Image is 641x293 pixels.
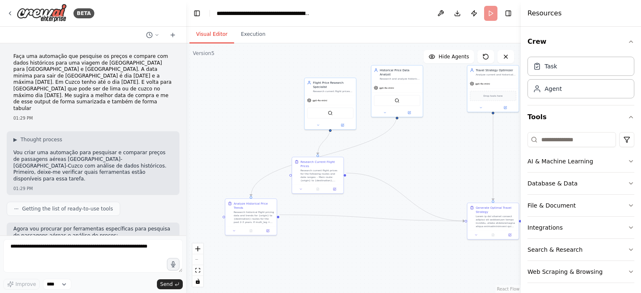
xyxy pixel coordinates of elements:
button: Open in side panel [328,187,342,192]
div: Analyze Historical Price Trends [234,201,274,210]
button: Hide left sidebar [191,8,203,19]
button: AI & Machine Learning [527,150,634,172]
button: Visual Editor [189,26,234,43]
a: React Flow attribution [497,287,520,291]
g: Edge from 26eb3e4f-69a4-4b8c-8f31-e372f217af55 to 66b33733-9be5-4004-ba1a-a2387e3c90c4 [346,171,465,223]
img: Logo [17,4,67,23]
div: Research current flight prices for the following routes and date ranges: - Main route: {origin} t... [300,169,341,182]
p: Agora vou procurar por ferramentas específicas para pesquisa de passagens aéreas e análise de pre... [13,226,173,239]
span: gpt-4o-mini [475,82,490,85]
button: fit view [192,265,203,276]
span: ▶ [13,136,17,143]
button: Open in side panel [503,233,517,238]
div: Web Scraping & Browsing [527,268,603,276]
button: Switch to previous chat [143,30,163,40]
div: File & Document [527,201,576,210]
div: 01:29 PM [13,115,173,121]
div: Search & Research [527,245,583,254]
button: File & Document [527,195,634,216]
button: Integrations [527,217,634,238]
g: Edge from 455111a3-be2e-46de-92ae-f67a5b294cce to 66b33733-9be5-4004-ba1a-a2387e3c90c4 [491,114,495,200]
span: Thought process [20,136,62,143]
button: Improve [3,279,40,290]
button: Hide Agents [424,50,474,63]
button: Send [157,279,183,289]
div: Research and analyze historical flight pricing trends for {origin} to {destination} routes, ident... [380,77,420,80]
button: Tools [527,105,634,129]
button: Open in side panel [397,110,421,115]
g: Edge from 5d1d4a21-ee8b-44b6-a104-d1ce5c528dbd to 26eb3e4f-69a4-4b8c-8f31-e372f217af55 [315,127,332,154]
div: Generate Optimal Travel Strategy [476,205,516,214]
g: Edge from 6f8011fe-4c86-45d5-ac91-2cd086c126ed to cffc0a08-0891-410d-9c10-177a97cd53bd [249,115,399,196]
button: toggle interactivity [192,276,203,287]
div: Database & Data [527,179,578,188]
img: SerperDevTool [394,98,399,103]
div: Agent [545,85,562,93]
button: No output available [242,228,260,233]
button: Open in side panel [261,228,275,233]
h4: Resources [527,8,562,18]
g: Edge from cffc0a08-0891-410d-9c10-177a97cd53bd to 66b33733-9be5-4004-ba1a-a2387e3c90c4 [280,213,465,223]
nav: breadcrumb [217,9,310,18]
button: Web Scraping & Browsing [527,261,634,283]
span: Getting the list of ready-to-use tools [22,205,113,212]
button: Search & Research [527,239,634,260]
div: BETA [73,8,94,18]
div: Analyze current and historical pricing data to recommend the optimal booking strategy, including ... [476,73,516,76]
div: Research Current Flight Prices [300,160,341,168]
span: Drop tools here [483,94,502,98]
span: gpt-4o-mini [379,86,394,90]
span: Hide Agents [439,53,469,60]
img: SerperDevTool [328,110,333,115]
div: Travel Strategy Optimizer [476,68,516,72]
div: 01:29 PM [13,185,173,192]
div: Analyze Historical Price TrendsResearch historical flight pricing data and trends for {origin} to... [225,198,277,235]
div: Integrations [527,223,563,232]
div: Travel Strategy OptimizerAnalyze current and historical pricing data to recommend the optimal boo... [467,65,519,112]
div: Version 5 [193,50,215,57]
button: Click to speak your automation idea [167,258,179,270]
div: Research Current Flight PricesResearch current flight prices for the following routes and date ra... [292,157,344,194]
div: Lorem ip dol sitamet consect adipisci eli seddoeiusm tempo incididu, utlabo etdoloremagna aliqua ... [476,215,516,228]
button: Hide right sidebar [502,8,514,19]
div: Crew [527,53,634,105]
button: No output available [309,187,326,192]
button: Open in side panel [331,123,354,128]
p: Faça uma automação que pesquise os preços e compare com dados históricos para uma viagem de [GEOG... [13,53,173,112]
div: AI & Machine Learning [527,157,593,165]
span: Send [160,281,173,288]
button: Start a new chat [166,30,179,40]
div: React Flow controls [192,243,203,287]
button: Open in side panel [493,105,517,110]
button: ▶Thought process [13,136,62,143]
div: Flight Price Research SpecialistResearch current flight prices for routes {origin} to {destinatio... [304,78,356,130]
div: Flight Price Research Specialist [313,80,353,89]
p: Vou criar uma automação para pesquisar e comparar preços de passagens aéreas [GEOGRAPHIC_DATA]-[G... [13,150,173,182]
button: Database & Data [527,173,634,194]
button: No output available [484,233,502,238]
div: Historical Price Data Analyst [380,68,420,76]
button: Execution [234,26,272,43]
span: gpt-4o-mini [313,99,327,102]
div: Research historical flight pricing data and trends for {origin} to {destination} routes for the p... [234,210,274,224]
div: Historical Price Data AnalystResearch and analyze historical flight pricing trends for {origin} t... [371,65,423,117]
div: Tools [527,129,634,290]
div: Research current flight prices for routes {origin} to {destination} for the specified travel date... [313,90,353,93]
span: Improve [15,281,36,288]
button: Crew [527,30,634,53]
div: Task [545,62,557,70]
div: Generate Optimal Travel StrategyLorem ip dol sitamet consect adipisci eli seddoeiusm tempo incidi... [467,203,519,240]
button: zoom in [192,243,203,254]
